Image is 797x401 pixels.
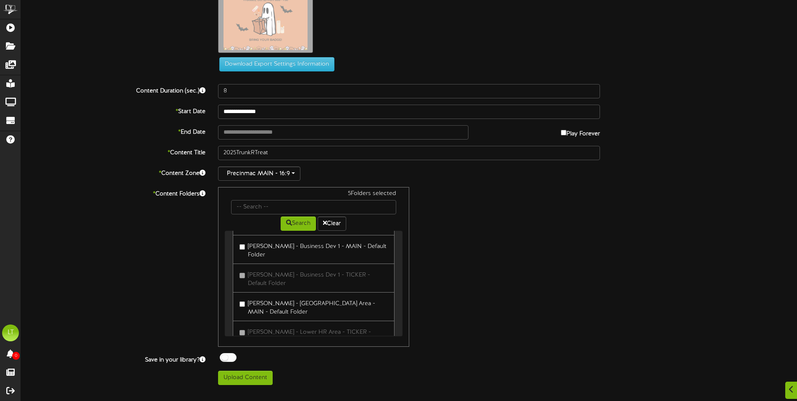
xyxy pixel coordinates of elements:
input: [PERSON_NAME] - Business Dev 1 - MAIN - Default Folder [239,244,245,250]
span: 0 [12,352,20,360]
button: Clear [318,216,346,231]
button: Download Export Settings Information [219,57,334,71]
input: [PERSON_NAME] - Business Dev 1 - TICKER - Default Folder [239,273,245,278]
label: Content Zone [15,166,212,178]
span: [PERSON_NAME] - Lower HR Area - TICKER - Default Folder [248,329,371,344]
span: [PERSON_NAME] - Business Dev 1 - TICKER - Default Folder [248,272,370,287]
label: [PERSON_NAME] - Business Dev 1 - MAIN - Default Folder [239,240,387,259]
label: End Date [15,125,212,137]
div: LT [2,324,19,341]
label: Content Folders [15,187,212,198]
label: Save in your library? [15,353,212,364]
div: 5 Folders selected [225,190,402,200]
label: Start Date [15,105,212,116]
label: Content Title [15,146,212,157]
a: Download Export Settings Information [215,61,334,67]
button: Precinmac MAIN - 16:9 [218,166,300,181]
input: [PERSON_NAME] - [GEOGRAPHIC_DATA] Area - MAIN - Default Folder [239,301,245,307]
button: Search [281,216,316,231]
input: -- Search -- [231,200,396,214]
input: [PERSON_NAME] - Lower HR Area - TICKER - Default Folder [239,330,245,335]
label: Play Forever [561,125,600,138]
label: Content Duration (sec.) [15,84,212,95]
label: [PERSON_NAME] - [GEOGRAPHIC_DATA] Area - MAIN - Default Folder [239,297,387,317]
input: Title of this Content [218,146,600,160]
input: Play Forever [561,130,566,135]
button: Upload Content [218,371,273,385]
